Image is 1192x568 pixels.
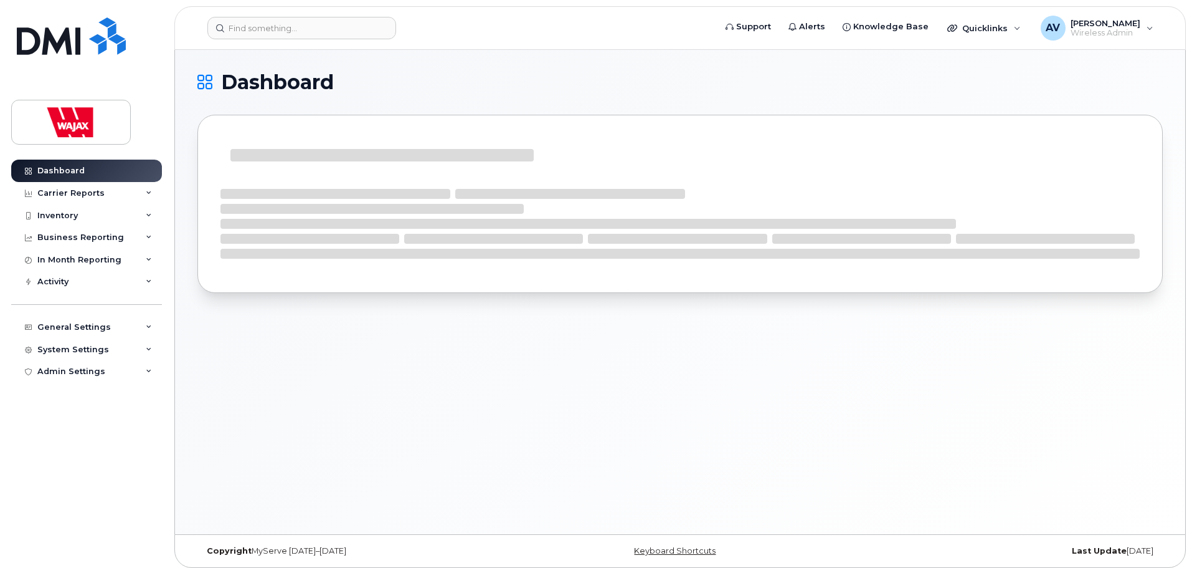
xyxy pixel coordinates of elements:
a: Keyboard Shortcuts [634,546,716,556]
div: MyServe [DATE]–[DATE] [197,546,519,556]
div: [DATE] [841,546,1163,556]
strong: Last Update [1072,546,1127,556]
strong: Copyright [207,546,252,556]
span: Dashboard [221,73,334,92]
